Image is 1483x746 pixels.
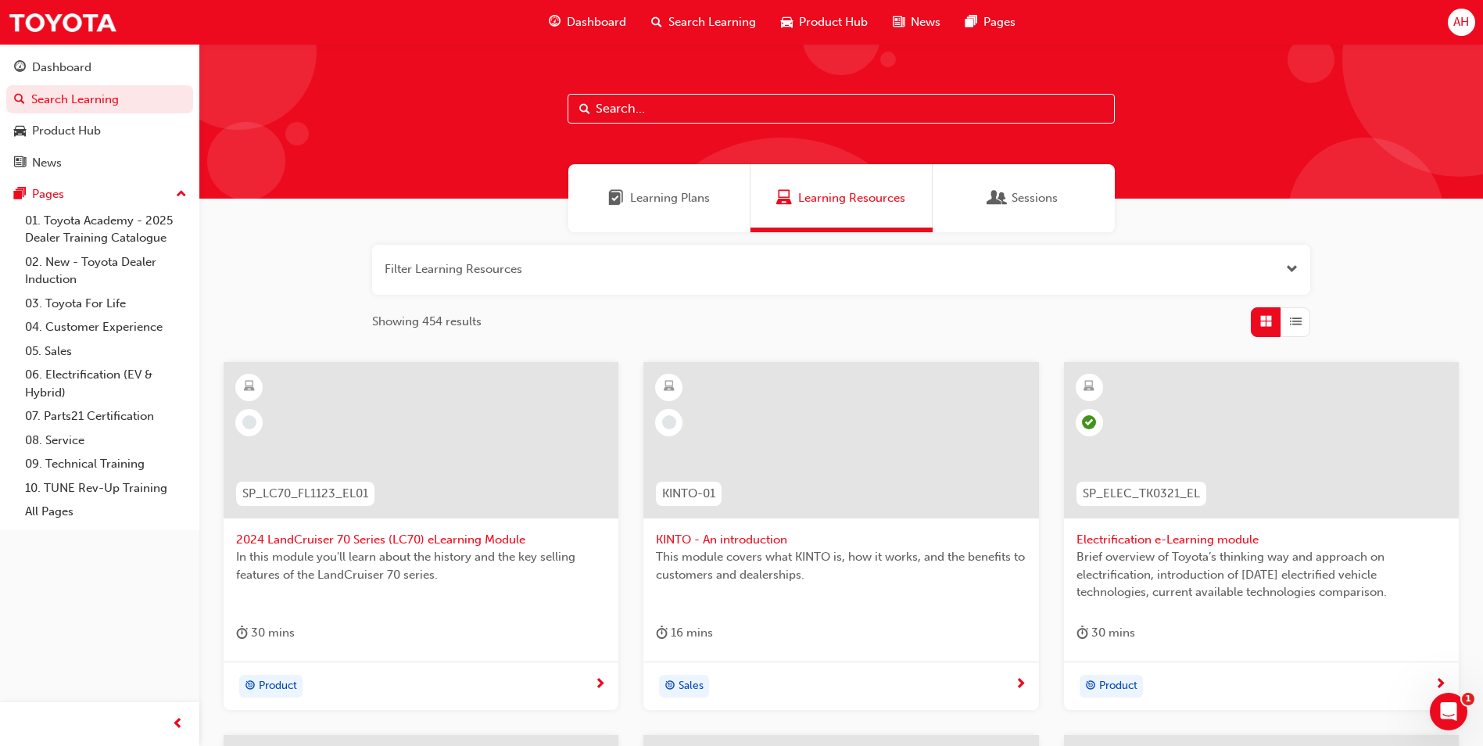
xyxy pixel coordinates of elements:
[568,164,750,232] a: Learning PlansLearning Plans
[656,623,668,643] span: duration-icon
[19,292,193,316] a: 03. Toyota For Life
[236,623,248,643] span: duration-icon
[953,6,1028,38] a: pages-iconPages
[1286,260,1298,278] button: Open the filter
[19,476,193,500] a: 10. TUNE Rev-Up Training
[32,59,91,77] div: Dashboard
[236,531,606,549] span: 2024 LandCruiser 70 Series (LC70) eLearning Module
[224,362,618,711] a: SP_LC70_FL1123_EL012024 LandCruiser 70 Series (LC70) eLearning ModuleIn this module you'll learn ...
[8,5,117,40] img: Trak
[32,154,62,172] div: News
[6,180,193,209] button: Pages
[6,85,193,114] a: Search Learning
[19,250,193,292] a: 02. New - Toyota Dealer Induction
[983,13,1016,31] span: Pages
[19,429,193,453] a: 08. Service
[14,61,26,75] span: guage-icon
[911,13,940,31] span: News
[1099,677,1137,695] span: Product
[568,94,1115,124] input: Search...
[668,13,756,31] span: Search Learning
[536,6,639,38] a: guage-iconDashboard
[19,209,193,250] a: 01. Toyota Academy - 2025 Dealer Training Catalogue
[19,315,193,339] a: 04. Customer Experience
[19,404,193,429] a: 07. Parts21 Certification
[19,339,193,364] a: 05. Sales
[549,13,561,32] span: guage-icon
[32,185,64,203] div: Pages
[880,6,953,38] a: news-iconNews
[245,676,256,697] span: target-icon
[662,485,715,503] span: KINTO-01
[664,676,675,697] span: target-icon
[1083,485,1200,503] span: SP_ELEC_TK0321_EL
[6,53,193,82] a: Dashboard
[990,189,1005,207] span: Sessions
[768,6,880,38] a: car-iconProduct Hub
[236,623,295,643] div: 30 mins
[1012,189,1058,207] span: Sessions
[1076,623,1135,643] div: 30 mins
[14,188,26,202] span: pages-icon
[893,13,904,32] span: news-icon
[679,677,704,695] span: Sales
[6,50,193,180] button: DashboardSearch LearningProduct HubNews
[643,362,1038,711] a: KINTO-01KINTO - An introductionThis module covers what KINTO is, how it works, and the benefits t...
[242,485,368,503] span: SP_LC70_FL1123_EL01
[1015,678,1026,692] span: next-icon
[662,415,676,429] span: learningRecordVerb_NONE-icon
[639,6,768,38] a: search-iconSearch Learning
[32,122,101,140] div: Product Hub
[965,13,977,32] span: pages-icon
[6,149,193,178] a: News
[259,677,297,695] span: Product
[781,13,793,32] span: car-icon
[656,623,713,643] div: 16 mins
[1430,693,1467,730] iframe: Intercom live chat
[1260,313,1272,331] span: Grid
[19,500,193,524] a: All Pages
[14,124,26,138] span: car-icon
[1076,548,1446,601] span: Brief overview of Toyota’s thinking way and approach on electrification, introduction of [DATE] e...
[1462,693,1474,705] span: 1
[172,715,184,734] span: prev-icon
[656,548,1026,583] span: This module covers what KINTO is, how it works, and the benefits to customers and dealerships.
[14,156,26,170] span: news-icon
[630,189,710,207] span: Learning Plans
[19,363,193,404] a: 06. Electrification (EV & Hybrid)
[656,531,1026,549] span: KINTO - An introduction
[1453,13,1469,31] span: AH
[242,415,256,429] span: learningRecordVerb_NONE-icon
[236,548,606,583] span: In this module you'll learn about the history and the key selling features of the LandCruiser 70 ...
[1064,362,1459,711] a: SP_ELEC_TK0321_ELElectrification e-Learning moduleBrief overview of Toyota’s thinking way and app...
[372,313,482,331] span: Showing 454 results
[1290,313,1302,331] span: List
[19,452,193,476] a: 09. Technical Training
[176,185,187,205] span: up-icon
[750,164,933,232] a: Learning ResourcesLearning Resources
[14,93,25,107] span: search-icon
[798,189,905,207] span: Learning Resources
[567,13,626,31] span: Dashboard
[1076,531,1446,549] span: Electrification e-Learning module
[933,164,1115,232] a: SessionsSessions
[1076,623,1088,643] span: duration-icon
[776,189,792,207] span: Learning Resources
[1084,377,1094,397] span: learningResourceType_ELEARNING-icon
[594,678,606,692] span: next-icon
[1082,415,1096,429] span: learningRecordVerb_COMPLETE-icon
[664,377,675,397] span: learningResourceType_ELEARNING-icon
[1448,9,1475,36] button: AH
[579,100,590,118] span: Search
[1435,678,1446,692] span: next-icon
[1085,676,1096,697] span: target-icon
[651,13,662,32] span: search-icon
[799,13,868,31] span: Product Hub
[608,189,624,207] span: Learning Plans
[6,117,193,145] a: Product Hub
[244,377,255,397] span: learningResourceType_ELEARNING-icon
